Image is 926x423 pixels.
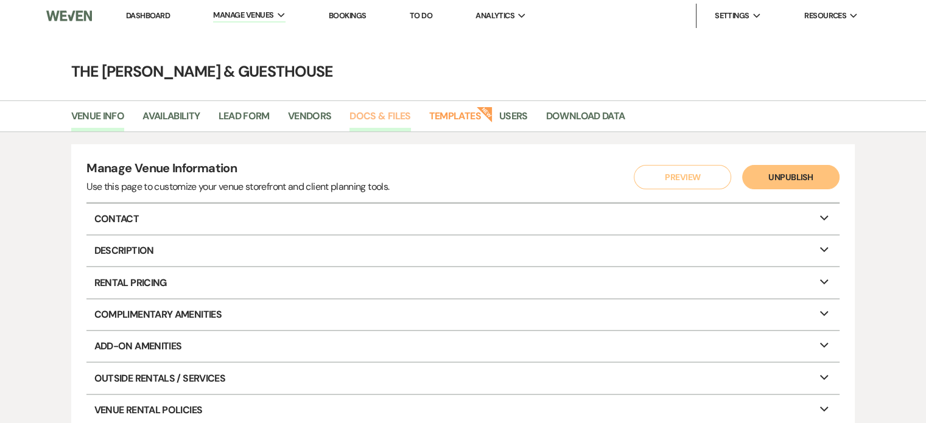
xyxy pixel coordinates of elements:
p: Outside Rentals / Services [86,363,839,393]
h4: The [PERSON_NAME] & GuestHouse [25,61,902,82]
a: Vendors [288,108,332,131]
a: Templates [429,108,481,131]
a: Users [499,108,528,131]
a: Lead Form [218,108,269,131]
span: Manage Venues [213,9,273,21]
button: Unpublish [742,165,840,189]
a: Docs & Files [349,108,410,131]
span: Settings [715,10,749,22]
p: Description [86,236,839,266]
a: Dashboard [126,10,170,21]
a: Availability [142,108,200,131]
img: Weven Logo [46,3,92,29]
div: Use this page to customize your venue storefront and client planning tools. [86,180,389,194]
h4: Manage Venue Information [86,159,389,180]
a: Bookings [329,10,367,21]
strong: New [476,105,493,122]
p: Add-On Amenities [86,331,839,362]
button: Preview [634,165,731,189]
a: Download Data [546,108,625,131]
span: Resources [804,10,846,22]
a: To Do [410,10,432,21]
p: Complimentary Amenities [86,299,839,330]
p: Contact [86,204,839,234]
a: Venue Info [71,108,125,131]
a: Preview [631,165,729,189]
span: Analytics [475,10,514,22]
p: Rental Pricing [86,267,839,298]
